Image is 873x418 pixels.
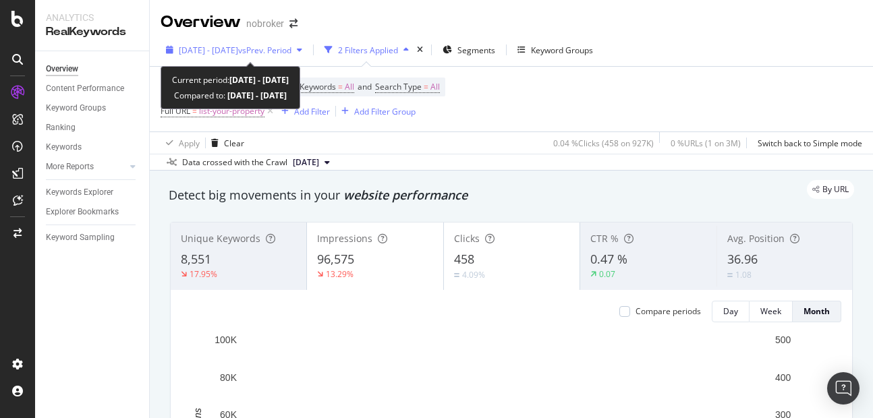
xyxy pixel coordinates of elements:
div: Content Performance [46,82,124,96]
div: 2 Filters Applied [338,44,398,56]
button: Month [793,301,841,322]
text: 80K [220,372,237,383]
span: CTR % [590,232,619,245]
div: 1.08 [735,269,752,280]
span: = [338,81,343,92]
span: [DATE] - [DATE] [179,44,238,56]
button: Switch back to Simple mode [752,132,862,154]
span: 2025 Aug. 4th [293,156,319,169]
a: Explorer Bookmarks [46,205,140,219]
span: Impressions [317,232,372,245]
div: Compare periods [636,305,701,317]
span: By URL [822,185,849,193]
div: Analytics [46,11,138,24]
span: 36.96 [727,251,758,267]
button: Day [712,301,750,322]
div: 17.95% [190,268,217,280]
button: Add Filter Group [336,103,416,119]
span: 458 [454,251,474,267]
div: legacy label [807,180,854,199]
button: Week [750,301,793,322]
span: = [192,105,197,117]
div: Month [804,305,830,317]
div: Ranking [46,121,76,135]
div: Explorer Bookmarks [46,205,119,219]
button: [DATE] - [DATE]vsPrev. Period [161,39,308,61]
button: Add Filter [276,103,330,119]
a: Keyword Groups [46,101,140,115]
span: All [345,78,354,96]
div: Data crossed with the Crawl [182,156,287,169]
div: nobroker [246,17,284,30]
div: Keyword Groups [46,101,106,115]
button: Segments [437,39,501,61]
span: Clicks [454,232,480,245]
span: Search Type [375,81,422,92]
span: 8,551 [181,251,211,267]
span: vs Prev. Period [238,44,291,56]
div: 13.29% [326,268,354,280]
div: Add Filter [294,106,330,117]
div: Day [723,305,738,317]
span: and [358,81,372,92]
div: Current period: [172,72,289,88]
a: Overview [46,62,140,76]
div: Clear [224,138,244,149]
span: list-your-property [199,102,264,121]
button: 2 Filters Applied [319,39,414,61]
img: Equal [727,273,733,277]
span: 96,575 [317,251,354,267]
span: 0.47 % [590,251,627,267]
div: RealKeywords [46,24,138,40]
a: Keywords Explorer [46,185,140,200]
b: [DATE] - [DATE] [229,74,289,86]
text: 500 [775,334,791,345]
button: Apply [161,132,200,154]
div: 0.04 % Clicks ( 458 on 927K ) [553,138,654,149]
div: Keyword Sampling [46,231,115,245]
text: 400 [775,372,791,383]
div: Open Intercom Messenger [827,372,860,405]
div: Compared to: [174,88,287,103]
span: = [424,81,428,92]
a: More Reports [46,160,126,174]
a: Keyword Sampling [46,231,140,245]
span: All [430,78,440,96]
img: Equal [454,273,459,277]
div: Keywords [46,140,82,154]
div: Switch back to Simple mode [758,138,862,149]
div: Week [760,305,781,317]
div: More Reports [46,160,94,174]
div: Overview [46,62,78,76]
div: 0.07 [599,268,615,280]
b: [DATE] - [DATE] [225,90,287,101]
div: 4.09% [462,269,485,280]
div: Add Filter Group [354,106,416,117]
div: Keyword Groups [531,44,593,56]
div: Overview [161,11,241,34]
button: Keyword Groups [512,39,598,61]
span: Full URL [161,105,190,117]
a: Ranking [46,121,140,135]
button: Clear [206,132,244,154]
span: Segments [457,44,495,56]
span: Avg. Position [727,232,785,245]
text: 100K [215,334,237,345]
div: 0 % URLs ( 1 on 3M ) [671,138,741,149]
div: Keywords Explorer [46,185,113,200]
div: Apply [179,138,200,149]
div: times [414,43,426,57]
a: Keywords [46,140,140,154]
a: Content Performance [46,82,140,96]
span: Unique Keywords [181,232,260,245]
div: arrow-right-arrow-left [289,19,298,28]
button: [DATE] [287,154,335,171]
span: Keywords [300,81,336,92]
